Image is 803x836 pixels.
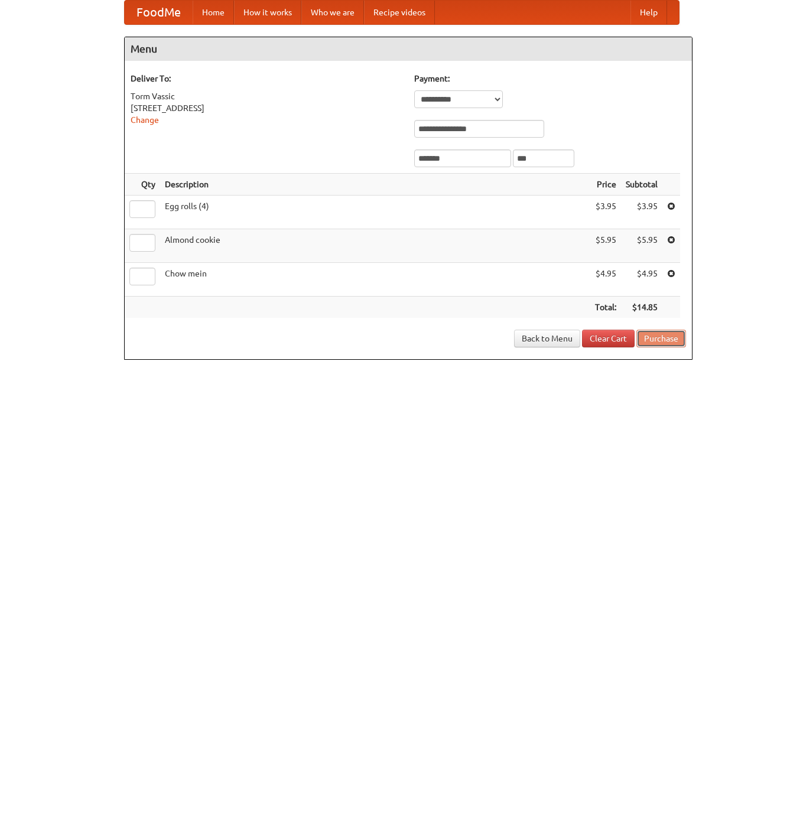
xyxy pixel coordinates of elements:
a: Clear Cart [582,330,635,347]
a: Help [630,1,667,24]
a: Home [193,1,234,24]
h5: Payment: [414,73,686,84]
h5: Deliver To: [131,73,402,84]
td: $5.95 [621,229,662,263]
a: FoodMe [125,1,193,24]
a: How it works [234,1,301,24]
button: Purchase [636,330,686,347]
h4: Menu [125,37,692,61]
a: Who we are [301,1,364,24]
th: Qty [125,174,160,196]
a: Change [131,115,159,125]
td: $5.95 [590,229,621,263]
td: Egg rolls (4) [160,196,590,229]
div: Torm Vassic [131,90,402,102]
td: Almond cookie [160,229,590,263]
th: Price [590,174,621,196]
div: [STREET_ADDRESS] [131,102,402,114]
td: $4.95 [590,263,621,297]
td: $4.95 [621,263,662,297]
a: Back to Menu [514,330,580,347]
td: $3.95 [590,196,621,229]
td: Chow mein [160,263,590,297]
th: $14.85 [621,297,662,318]
a: Recipe videos [364,1,435,24]
th: Subtotal [621,174,662,196]
td: $3.95 [621,196,662,229]
th: Total: [590,297,621,318]
th: Description [160,174,590,196]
